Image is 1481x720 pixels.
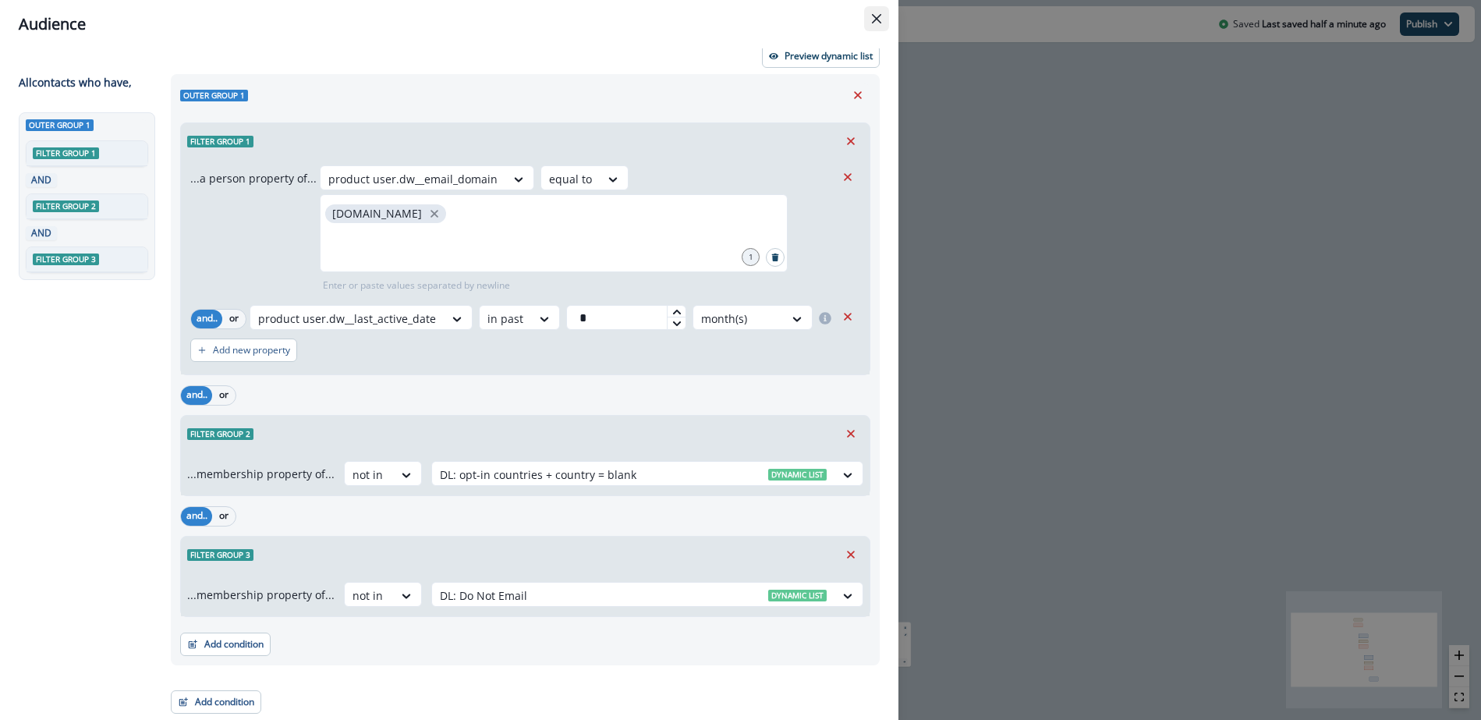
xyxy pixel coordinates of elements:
[785,51,873,62] p: Preview dynamic list
[29,226,54,240] p: AND
[332,207,422,221] p: [DOMAIN_NAME]
[33,200,99,212] span: Filter group 2
[222,310,246,328] button: or
[838,422,863,445] button: Remove
[835,305,860,328] button: Remove
[766,248,785,267] button: Search
[33,254,99,265] span: Filter group 3
[838,129,863,153] button: Remove
[835,165,860,189] button: Remove
[171,690,261,714] button: Add condition
[187,587,335,603] p: ...membership property of...
[191,310,222,328] button: and..
[187,136,253,147] span: Filter group 1
[29,173,54,187] p: AND
[187,549,253,561] span: Filter group 3
[838,543,863,566] button: Remove
[33,147,99,159] span: Filter group 1
[213,345,290,356] p: Add new property
[864,6,889,31] button: Close
[181,507,212,526] button: and..
[190,170,317,186] p: ...a person property of...
[190,339,297,362] button: Add new property
[187,466,335,482] p: ...membership property of...
[845,83,870,107] button: Remove
[320,278,513,293] p: Enter or paste values separated by newline
[742,248,760,266] div: 1
[212,507,236,526] button: or
[26,119,94,131] span: Outer group 1
[19,12,880,36] div: Audience
[180,633,271,656] button: Add condition
[762,44,880,68] button: Preview dynamic list
[212,386,236,405] button: or
[427,206,442,222] button: close
[180,90,248,101] span: Outer group 1
[19,74,132,90] p: All contact s who have,
[187,428,253,440] span: Filter group 2
[181,386,212,405] button: and..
